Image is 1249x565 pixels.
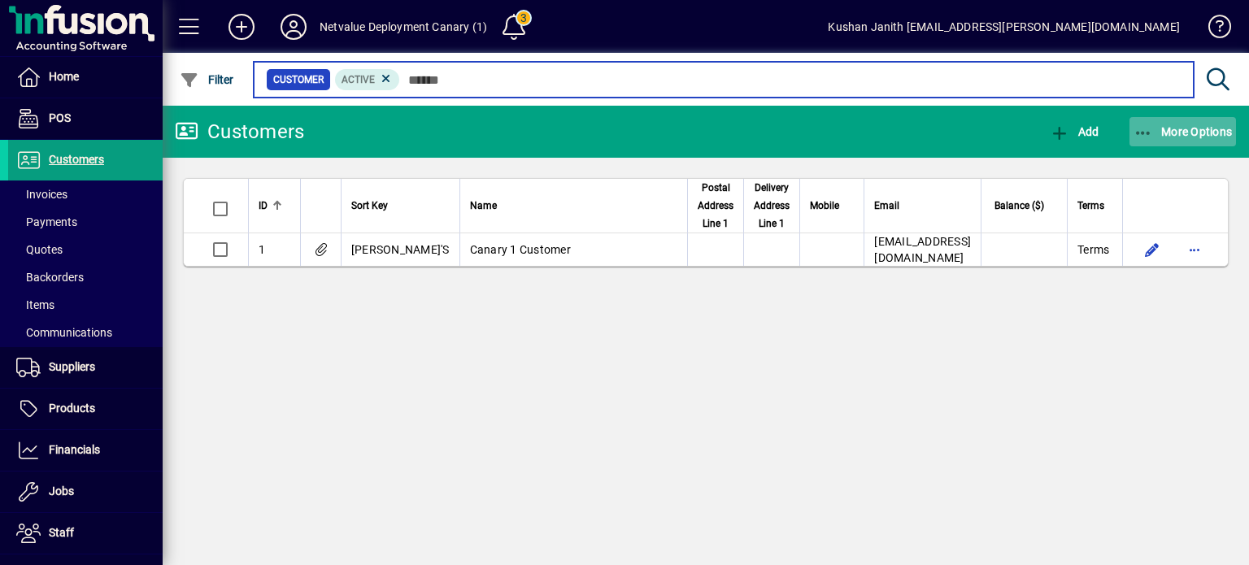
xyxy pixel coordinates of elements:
[8,291,163,319] a: Items
[1196,3,1229,56] a: Knowledge Base
[991,197,1059,215] div: Balance ($)
[8,57,163,98] a: Home
[8,180,163,208] a: Invoices
[8,208,163,236] a: Payments
[8,430,163,471] a: Financials
[470,197,497,215] span: Name
[8,263,163,291] a: Backorders
[874,197,899,215] span: Email
[698,179,733,233] span: Postal Address Line 1
[16,298,54,311] span: Items
[470,243,571,256] span: Canary 1 Customer
[8,513,163,554] a: Staff
[874,197,971,215] div: Email
[342,74,375,85] span: Active
[176,65,238,94] button: Filter
[810,197,839,215] span: Mobile
[8,98,163,139] a: POS
[8,472,163,512] a: Jobs
[49,360,95,373] span: Suppliers
[470,197,678,215] div: Name
[259,243,265,256] span: 1
[268,12,320,41] button: Profile
[49,153,104,166] span: Customers
[16,326,112,339] span: Communications
[259,197,268,215] span: ID
[215,12,268,41] button: Add
[16,271,84,284] span: Backorders
[1129,117,1237,146] button: More Options
[351,243,450,256] span: [PERSON_NAME]'S
[49,526,74,539] span: Staff
[874,235,971,264] span: [EMAIL_ADDRESS][DOMAIN_NAME]
[8,319,163,346] a: Communications
[335,69,400,90] mat-chip: Activation Status: Active
[1077,197,1104,215] span: Terms
[16,243,63,256] span: Quotes
[754,179,790,233] span: Delivery Address Line 1
[8,236,163,263] a: Quotes
[351,197,388,215] span: Sort Key
[828,14,1180,40] div: Kushan Janith [EMAIL_ADDRESS][PERSON_NAME][DOMAIN_NAME]
[320,14,487,40] div: Netvalue Deployment Canary (1)
[49,485,74,498] span: Jobs
[1182,237,1208,263] button: More options
[16,215,77,228] span: Payments
[1050,125,1099,138] span: Add
[259,197,290,215] div: ID
[49,111,71,124] span: POS
[810,197,854,215] div: Mobile
[994,197,1044,215] span: Balance ($)
[1077,241,1109,258] span: Terms
[1046,117,1103,146] button: Add
[1134,125,1233,138] span: More Options
[49,402,95,415] span: Products
[16,188,67,201] span: Invoices
[8,347,163,388] a: Suppliers
[8,389,163,429] a: Products
[180,73,234,86] span: Filter
[49,443,100,456] span: Financials
[49,70,79,83] span: Home
[1139,237,1165,263] button: Edit
[175,119,304,145] div: Customers
[273,72,324,88] span: Customer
